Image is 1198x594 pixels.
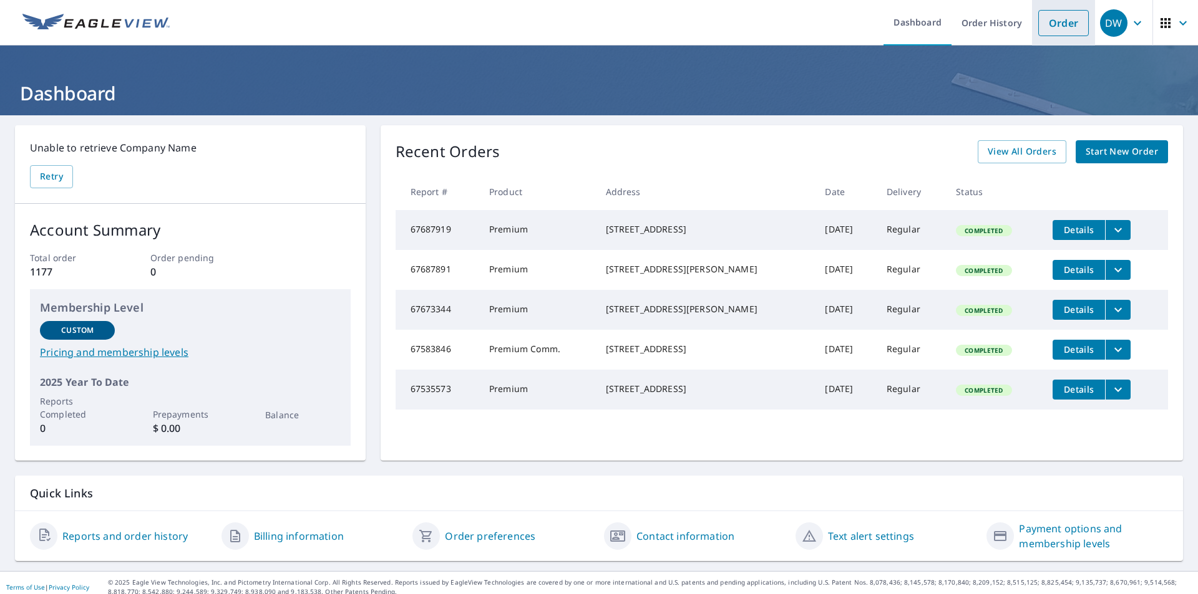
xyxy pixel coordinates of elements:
span: Details [1060,224,1098,236]
p: Membership Level [40,299,341,316]
td: [DATE] [815,210,876,250]
a: Payment options and membership levels [1019,521,1168,551]
span: Retry [40,169,63,184]
th: Report # [396,173,479,210]
td: Premium [479,290,596,330]
th: Address [596,173,816,210]
p: Reports Completed [40,395,115,421]
span: View All Orders [988,144,1056,160]
a: Terms of Use [6,583,45,592]
button: filesDropdownBtn-67583846 [1105,340,1131,360]
div: [STREET_ADDRESS][PERSON_NAME] [606,303,806,315]
span: Completed [957,266,1010,275]
th: Delivery [877,173,946,210]
button: detailsBtn-67583846 [1053,340,1105,360]
td: Regular [877,210,946,250]
span: Completed [957,226,1010,235]
p: 0 [40,421,115,436]
a: Contact information [636,529,734,544]
div: [STREET_ADDRESS] [606,223,806,236]
td: Premium [479,250,596,290]
span: Details [1060,383,1098,395]
td: Regular [877,370,946,410]
a: View All Orders [978,140,1066,163]
button: detailsBtn-67687919 [1053,220,1105,240]
a: Privacy Policy [49,583,89,592]
p: Order pending [150,251,230,264]
span: Details [1060,264,1098,275]
td: Premium [479,210,596,250]
td: [DATE] [815,250,876,290]
a: Order preferences [445,529,535,544]
p: 1177 [30,264,110,279]
span: Details [1060,343,1098,355]
td: 67583846 [396,330,479,370]
th: Status [946,173,1043,210]
span: Completed [957,306,1010,315]
td: Premium Comm. [479,330,596,370]
td: 67687891 [396,250,479,290]
button: filesDropdownBtn-67687919 [1105,220,1131,240]
button: filesDropdownBtn-67687891 [1105,260,1131,280]
span: Completed [957,386,1010,395]
p: Custom [61,325,94,336]
p: $ 0.00 [153,421,228,436]
p: Total order [30,251,110,264]
p: Unable to retrieve Company Name [30,140,351,155]
span: Completed [957,346,1010,355]
p: Balance [265,408,340,421]
p: 2025 Year To Date [40,375,341,390]
button: filesDropdownBtn-67535573 [1105,380,1131,400]
h1: Dashboard [15,80,1183,106]
td: [DATE] [815,330,876,370]
td: Regular [877,250,946,290]
p: Quick Links [30,486,1168,501]
p: Account Summary [30,219,351,241]
p: | [6,583,89,591]
a: Reports and order history [62,529,188,544]
a: Text alert settings [828,529,914,544]
button: detailsBtn-67535573 [1053,380,1105,400]
p: Prepayments [153,408,228,421]
td: Premium [479,370,596,410]
td: [DATE] [815,370,876,410]
div: DW [1100,9,1127,37]
p: 0 [150,264,230,279]
button: detailsBtn-67673344 [1053,300,1105,320]
img: EV Logo [22,14,170,32]
a: Order [1038,10,1089,36]
td: [DATE] [815,290,876,330]
div: [STREET_ADDRESS] [606,383,806,395]
th: Date [815,173,876,210]
th: Product [479,173,596,210]
a: Start New Order [1076,140,1168,163]
a: Billing information [254,529,344,544]
td: 67687919 [396,210,479,250]
span: Details [1060,304,1098,315]
td: 67535573 [396,370,479,410]
button: detailsBtn-67687891 [1053,260,1105,280]
a: Pricing and membership levels [40,345,341,360]
div: [STREET_ADDRESS] [606,343,806,355]
span: Start New Order [1086,144,1158,160]
td: 67673344 [396,290,479,330]
div: [STREET_ADDRESS][PERSON_NAME] [606,263,806,275]
td: Regular [877,330,946,370]
button: Retry [30,165,73,188]
button: filesDropdownBtn-67673344 [1105,300,1131,320]
p: Recent Orders [396,140,500,163]
td: Regular [877,290,946,330]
